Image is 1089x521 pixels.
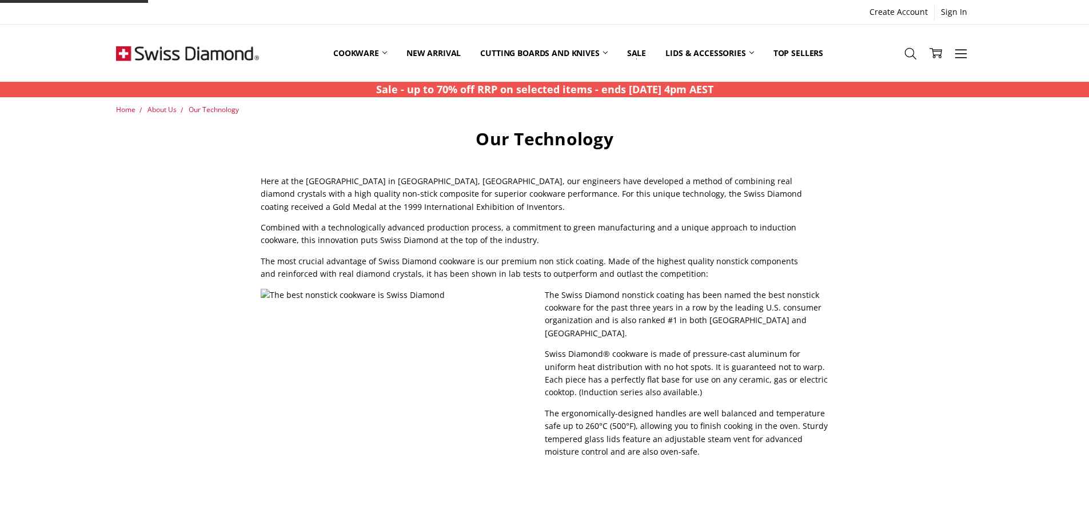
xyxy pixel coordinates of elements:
a: Cutting boards and knives [470,27,617,78]
h1: Our Technology [261,128,828,150]
p: Combined with a technologically advanced production process, a commitment to green manufacturing ... [261,221,828,247]
a: Lids & Accessories [656,27,763,78]
a: Home [116,105,135,114]
a: Sale [617,27,656,78]
a: Our Technology [189,105,239,114]
p: Here at the [GEOGRAPHIC_DATA] in [GEOGRAPHIC_DATA], [GEOGRAPHIC_DATA], our engineers have develop... [261,175,828,213]
a: Create Account [863,4,934,20]
a: About Us [147,105,177,114]
a: New arrival [397,27,470,78]
a: Cookware [324,27,397,78]
p: Swiss Diamond® cookware is made of pressure-cast aluminum for uniform heat distribution with no h... [261,348,828,399]
a: Top Sellers [764,27,833,78]
a: Sign In [935,4,974,20]
img: The best nonstick cookware is Swiss Diamond [261,289,545,518]
img: Free Shipping On Every Order [116,25,259,82]
strong: Sale - up to 70% off RRP on selected items - ends [DATE] 4pm AEST [376,82,713,96]
p: The ergonomically-designed handles are well balanced and temperature safe up to 260°C (500°F), al... [261,407,828,459]
p: The most crucial advantage of Swiss Diamond cookware is our premium non stick coating. Made of th... [261,255,828,281]
p: The Swiss Diamond nonstick coating has been named the best nonstick cookware for the past three y... [261,289,828,340]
